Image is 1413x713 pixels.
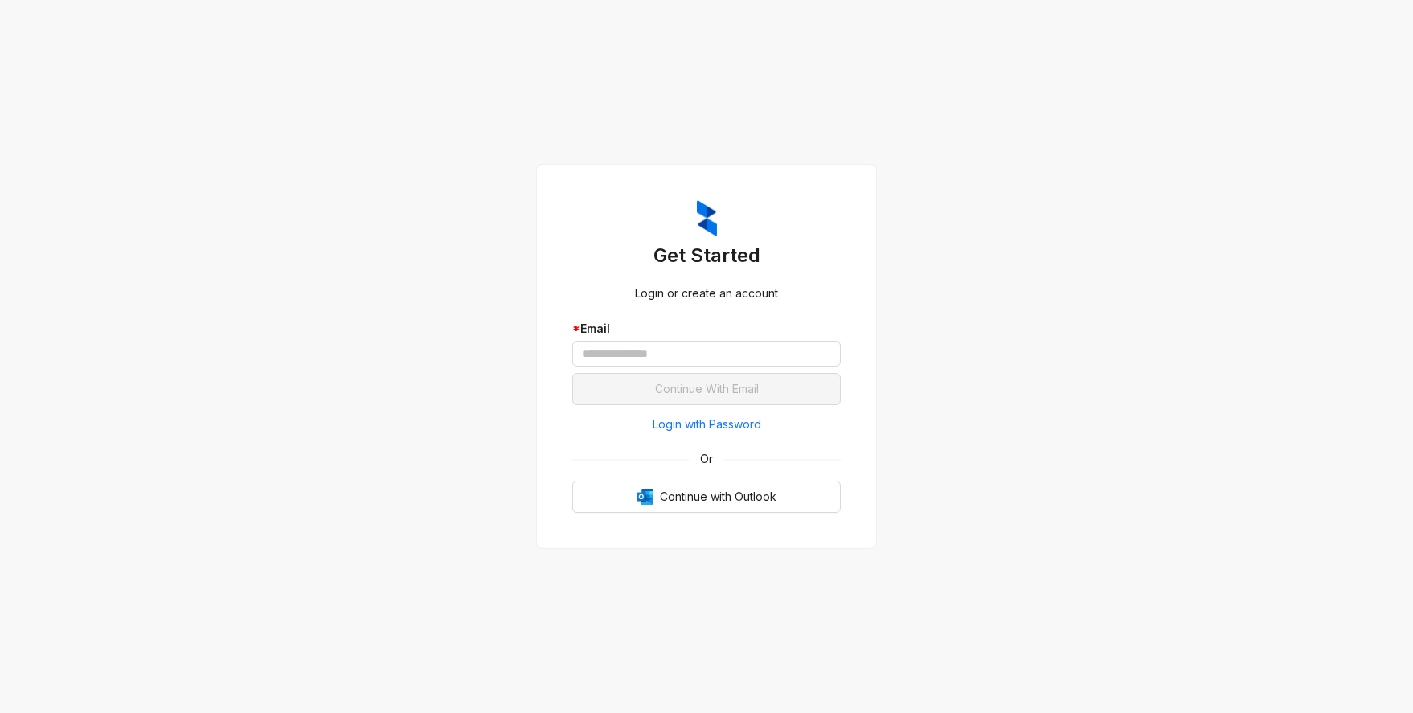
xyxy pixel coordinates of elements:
[660,488,776,506] span: Continue with Outlook
[689,450,724,468] span: Or
[697,200,717,237] img: ZumaIcon
[572,481,841,513] button: OutlookContinue with Outlook
[572,412,841,437] button: Login with Password
[572,320,841,338] div: Email
[653,416,761,433] span: Login with Password
[572,285,841,302] div: Login or create an account
[637,489,653,505] img: Outlook
[572,243,841,268] h3: Get Started
[572,373,841,405] button: Continue With Email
